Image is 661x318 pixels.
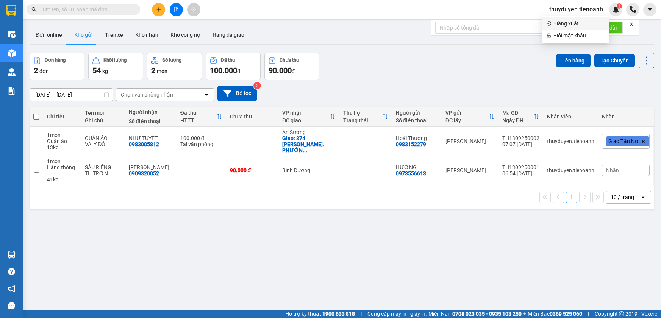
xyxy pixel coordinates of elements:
div: Ngày ĐH [502,117,533,123]
img: warehouse-icon [8,251,16,259]
button: Bộ lọc [217,86,257,101]
div: 07:07 [DATE] [502,141,539,147]
div: Chưa thu [230,114,275,120]
span: Nhãn [606,167,619,173]
button: caret-down [643,3,656,16]
div: [PERSON_NAME] [445,167,495,173]
span: message [8,302,15,309]
div: Chọn văn phòng nhận [121,91,173,98]
div: Số điện thoại [396,117,438,123]
div: Đã thu [180,110,216,116]
th: Toggle SortBy [339,107,392,127]
th: Toggle SortBy [442,107,498,127]
strong: 0708 023 035 - 0935 103 250 [452,311,522,317]
span: đơn [39,68,49,74]
div: VP nhận [282,110,330,116]
div: Người nhận [129,109,173,115]
div: QUẦN ÁO [85,135,121,141]
div: Nhân viên [547,114,594,120]
img: icon-new-feature [613,6,619,13]
div: VP gửi [445,110,489,116]
div: Trạng thái [343,117,382,123]
div: 0909320052 [129,170,159,176]
div: Hàng thông thường [47,164,77,176]
div: Mã GD [502,110,533,116]
span: Hỗ trợ kỹ thuật: [285,310,355,318]
div: 1 món [47,158,77,164]
button: Trên xe [99,26,129,44]
svg: open [640,194,646,200]
sup: 2 [253,82,261,89]
div: 10 / trang [611,193,634,201]
span: search [31,7,37,12]
button: Số lượng2món [147,53,202,80]
div: Thu hộ [343,110,382,116]
div: HTTT [180,117,216,123]
span: question-circle [8,268,15,275]
div: Đơn hàng [45,58,66,63]
span: 90.000 [269,66,292,75]
button: Kho công nợ [164,26,206,44]
input: Tìm tên, số ĐT hoặc mã đơn [42,5,131,14]
div: 06:54 [DATE] [502,170,539,176]
th: Toggle SortBy [278,107,339,127]
strong: 0369 525 060 [550,311,582,317]
div: thuyduyen.tienoanh [547,138,594,144]
span: Cung cấp máy in - giấy in: [367,310,427,318]
span: 2 [151,66,155,75]
button: Đơn hàng2đơn [30,53,84,80]
div: Chưa thu [280,58,299,63]
div: Quần áo [47,138,77,144]
div: Bình Dương [282,167,336,173]
span: lock [547,33,551,38]
img: logo-vxr [6,5,16,16]
div: 0973556613 [396,170,426,176]
th: Toggle SortBy [177,107,226,127]
span: plus [156,7,161,12]
div: TH1309250001 [502,164,539,170]
div: An Sương [282,129,336,135]
span: caret-down [647,6,653,13]
span: Miền Nam [428,310,522,318]
button: Chưa thu90.000đ [264,53,319,80]
img: phone-icon [630,6,636,13]
th: Toggle SortBy [498,107,543,127]
button: Kho gửi [68,26,99,44]
div: HƯƠNG [396,164,438,170]
strong: 1900 633 818 [322,311,355,317]
span: file-add [173,7,179,12]
button: Hàng đã giao [206,26,250,44]
span: notification [8,285,15,292]
div: Người gửi [396,110,438,116]
span: Đổi mật khẩu [554,31,605,40]
button: plus [152,3,165,16]
div: 90.000 đ [230,167,275,173]
div: Nhãn [602,114,650,120]
span: 1 [618,3,620,9]
span: aim [191,7,196,12]
span: 2 [34,66,38,75]
div: 1 món [47,132,77,138]
div: Giao: 374 NGUYỄN VĂN NGHI. PHƯỜNG 1. GÒ VẤP [282,135,336,153]
span: close [629,22,634,27]
svg: open [203,92,209,98]
img: warehouse-icon [8,30,16,38]
span: 54 [92,66,101,75]
button: Đơn online [30,26,68,44]
span: login [547,21,551,26]
button: Kho nhận [129,26,164,44]
div: NHƯ TUYẾT [129,135,173,141]
span: | [361,310,362,318]
img: warehouse-icon [8,68,16,76]
div: TH TRƠN [85,170,121,176]
input: Select a date range. [30,89,113,101]
div: ĐC giao [282,117,330,123]
span: ... [303,147,307,153]
span: 100.000 [210,66,237,75]
div: 13 kg [47,144,77,150]
span: thuyduyen.tienoanh [543,5,609,14]
span: Miền Bắc [528,310,582,318]
div: Số điện thoại [129,118,173,124]
button: Tạo Chuyến [594,54,635,67]
span: món [157,68,167,74]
